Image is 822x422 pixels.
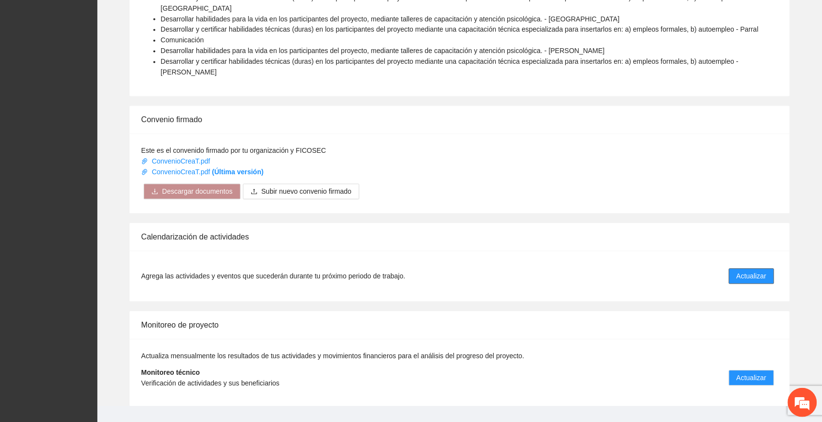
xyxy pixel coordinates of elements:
[161,15,620,23] span: Desarrollar habilidades para la vida en los participantes del proyecto, mediante talleres de capa...
[151,188,158,196] span: download
[141,169,148,176] span: paper-clip
[162,186,233,197] span: Descargar documentos
[729,269,774,284] button: Actualizar
[141,168,263,176] a: ConvenioCreaT.pdf
[51,50,164,62] div: Chatee con nosotros ahora
[161,47,605,55] span: Desarrollar habilidades para la vida en los participantes del proyecto, mediante talleres de capa...
[262,186,352,197] span: Subir nuevo convenio firmado
[144,184,241,200] button: downloadDescargar documentos
[243,184,359,200] button: uploadSubir nuevo convenio firmado
[141,352,524,360] span: Actualiza mensualmente los resultados de tus actividades y movimientos financieros para el anális...
[5,266,186,300] textarea: Escriba su mensaje y pulse “Intro”
[161,26,759,34] span: Desarrollar y certificar habilidades técnicas (duras) en los participantes del proyecto mediante ...
[56,130,134,228] span: Estamos en línea.
[160,5,183,28] div: Minimizar ventana de chat en vivo
[141,223,778,251] div: Calendarización de actividades
[243,188,359,196] span: uploadSubir nuevo convenio firmado
[251,188,258,196] span: upload
[141,271,405,282] span: Agrega las actividades y eventos que sucederán durante tu próximo periodo de trabajo.
[212,168,264,176] strong: (Última versión)
[161,58,739,76] span: Desarrollar y certificar habilidades técnicas (duras) en los participantes del proyecto mediante ...
[141,312,778,339] div: Monitoreo de proyecto
[737,271,766,282] span: Actualizar
[729,370,774,386] button: Actualizar
[141,369,200,377] strong: Monitoreo técnico
[161,37,204,44] span: Comunicación
[141,158,148,165] span: paper-clip
[141,158,212,165] a: ConvenioCreaT.pdf
[737,373,766,384] span: Actualizar
[141,147,326,155] span: Este es el convenido firmado por tu organización y FICOSEC
[141,380,280,387] span: Verificación de actividades y sus beneficiarios
[141,106,778,134] div: Convenio firmado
